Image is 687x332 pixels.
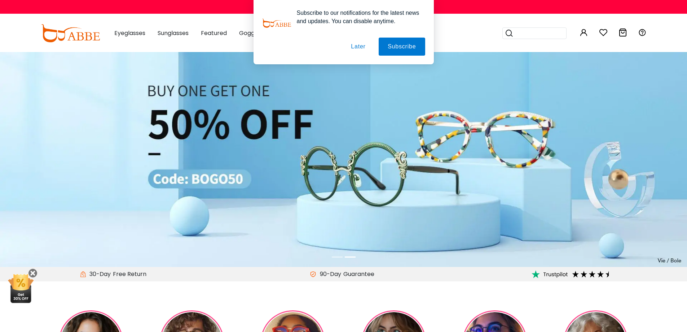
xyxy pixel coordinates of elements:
[7,274,34,303] img: mini welcome offer
[111,270,149,279] div: Free Return
[291,9,425,25] div: Subscribe to our notifications for the latest news and updates. You can disable anytime.
[379,38,425,56] button: Subscribe
[86,270,111,279] span: 30-Day
[342,38,374,56] button: Later
[341,270,376,279] div: Guarantee
[316,270,341,279] span: 90-Day
[262,9,291,38] img: notification icon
